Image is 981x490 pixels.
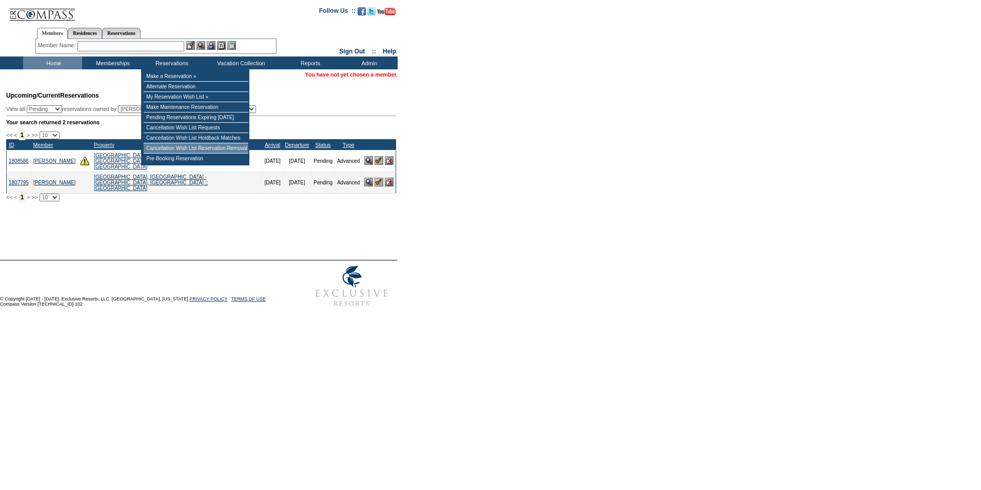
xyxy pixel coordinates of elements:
td: Advanced [335,172,362,193]
span: > [27,132,30,138]
td: [DATE] [262,150,283,172]
td: Admin [339,56,398,69]
a: Subscribe to our YouTube Channel [377,10,396,16]
span: You have not yet chosen a member. [305,71,398,78]
a: [GEOGRAPHIC_DATA], [GEOGRAPHIC_DATA] - [GEOGRAPHIC_DATA], [GEOGRAPHIC_DATA] :: [GEOGRAPHIC_DATA] [94,174,208,191]
img: View Reservation [364,156,373,165]
a: [GEOGRAPHIC_DATA], [GEOGRAPHIC_DATA] - [GEOGRAPHIC_DATA], [GEOGRAPHIC_DATA] :: [GEOGRAPHIC_DATA] [94,153,208,169]
td: Make a Reservation » [144,71,248,82]
a: [PERSON_NAME] [33,158,75,164]
div: Member Name: [38,41,77,50]
span: >> [31,194,37,200]
img: Subscribe to our YouTube Channel [377,8,396,15]
a: Sign Out [339,48,365,55]
a: ID [9,142,14,148]
img: Follow us on Twitter [367,7,376,15]
a: Residences [68,28,102,39]
div: View all: reservations owned by: [6,105,261,113]
td: Alternate Reservation [144,82,248,92]
img: Exclusive Resorts [306,260,398,312]
a: Arrival [265,142,280,148]
span: < [14,194,17,200]
img: Confirm Reservation [375,178,383,186]
span: << [6,194,12,200]
span: 1 [19,192,26,202]
td: Cancellation Wish List Requests [144,123,248,133]
img: Reservations [217,41,226,50]
td: [DATE] [283,150,311,172]
span: > [27,194,30,200]
a: TERMS OF USE [231,296,266,301]
img: Confirm Reservation [375,156,383,165]
td: Cancellation Wish List Reservation Removal [144,143,248,154]
td: Advanced [335,150,362,172]
a: [PERSON_NAME] [33,180,75,185]
a: 1808586 [9,158,29,164]
td: Pending Reservations Expiring [DATE] [144,112,248,123]
td: [DATE] [262,172,283,193]
img: Cancel Reservation [385,178,394,186]
td: Cancellation Wish List Holdback Matches [144,133,248,143]
a: Status [315,142,330,148]
span: Upcoming/Current [6,92,60,99]
img: b_calculator.gif [227,41,236,50]
a: Member [33,142,53,148]
span: 1 [19,130,26,140]
a: 1807795 [9,180,29,185]
td: Reservations [141,56,200,69]
a: Become our fan on Facebook [358,10,366,16]
img: View [197,41,205,50]
td: My Reservation Wish List » [144,92,248,102]
img: Become our fan on Facebook [358,7,366,15]
span: < [14,132,17,138]
a: Members [37,28,68,39]
img: There are insufficient days and/or tokens to cover this reservation [80,156,89,165]
td: [DATE] [283,172,311,193]
td: Memberships [82,56,141,69]
img: Impersonate [207,41,215,50]
td: Follow Us :: [319,6,356,18]
img: View Reservation [364,178,373,186]
td: Pending [311,172,335,193]
td: Pending [311,150,335,172]
span: << [6,132,12,138]
span: >> [31,132,37,138]
td: Reports [280,56,339,69]
a: Follow us on Twitter [367,10,376,16]
td: Make Maintenance Reservation [144,102,248,112]
a: PRIVACY POLICY [189,296,227,301]
a: Help [383,48,396,55]
img: b_edit.gif [186,41,195,50]
div: Your search returned 2 reservations [6,119,396,125]
td: Home [23,56,82,69]
span: Reservations [6,92,99,99]
a: Reservations [102,28,141,39]
img: Cancel Reservation [385,156,394,165]
a: Type [343,142,355,148]
td: Pre-Booking Reservation [144,154,248,163]
a: Departure [285,142,309,148]
span: :: [372,48,376,55]
a: Property [94,142,114,148]
td: Vacation Collection [200,56,280,69]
